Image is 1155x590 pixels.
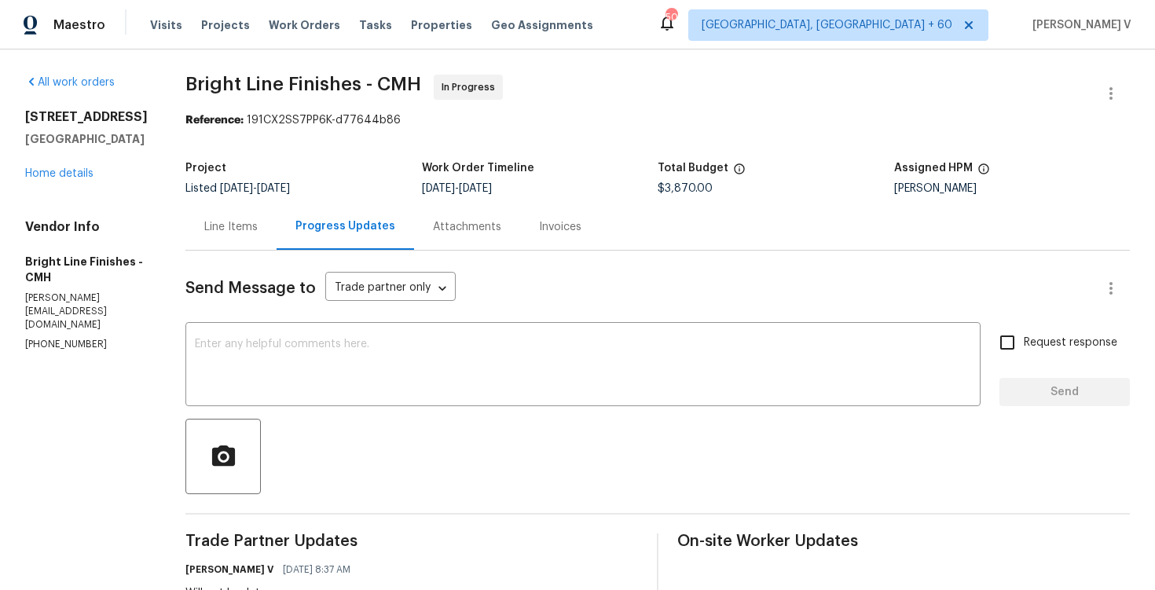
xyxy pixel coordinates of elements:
[658,183,713,194] span: $3,870.00
[665,9,676,25] div: 500
[25,254,148,285] h5: Bright Line Finishes - CMH
[283,562,350,577] span: [DATE] 8:37 AM
[491,17,593,33] span: Geo Assignments
[433,219,501,235] div: Attachments
[25,168,93,179] a: Home details
[257,183,290,194] span: [DATE]
[185,183,290,194] span: Listed
[185,112,1130,128] div: 191CX2SS7PP6K-d77644b86
[677,533,1130,549] span: On-site Worker Updates
[1024,335,1117,351] span: Request response
[53,17,105,33] span: Maestro
[25,291,148,332] p: [PERSON_NAME][EMAIL_ADDRESS][DOMAIN_NAME]
[201,17,250,33] span: Projects
[658,163,728,174] h5: Total Budget
[25,338,148,351] p: [PHONE_NUMBER]
[733,163,746,183] span: The total cost of line items that have been proposed by Opendoor. This sum includes line items th...
[422,183,492,194] span: -
[442,79,501,95] span: In Progress
[185,562,273,577] h6: [PERSON_NAME] V
[185,163,226,174] h5: Project
[422,183,455,194] span: [DATE]
[185,533,638,549] span: Trade Partner Updates
[185,115,244,126] b: Reference:
[702,17,952,33] span: [GEOGRAPHIC_DATA], [GEOGRAPHIC_DATA] + 60
[359,20,392,31] span: Tasks
[422,163,534,174] h5: Work Order Timeline
[25,109,148,125] h2: [STREET_ADDRESS]
[295,218,395,234] div: Progress Updates
[325,276,456,302] div: Trade partner only
[185,75,421,93] span: Bright Line Finishes - CMH
[25,77,115,88] a: All work orders
[204,219,258,235] div: Line Items
[894,163,973,174] h5: Assigned HPM
[411,17,472,33] span: Properties
[25,219,148,235] h4: Vendor Info
[150,17,182,33] span: Visits
[269,17,340,33] span: Work Orders
[185,280,316,296] span: Send Message to
[977,163,990,183] span: The hpm assigned to this work order.
[220,183,290,194] span: -
[220,183,253,194] span: [DATE]
[1026,17,1131,33] span: [PERSON_NAME] V
[459,183,492,194] span: [DATE]
[894,183,1131,194] div: [PERSON_NAME]
[25,131,148,147] h5: [GEOGRAPHIC_DATA]
[539,219,581,235] div: Invoices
